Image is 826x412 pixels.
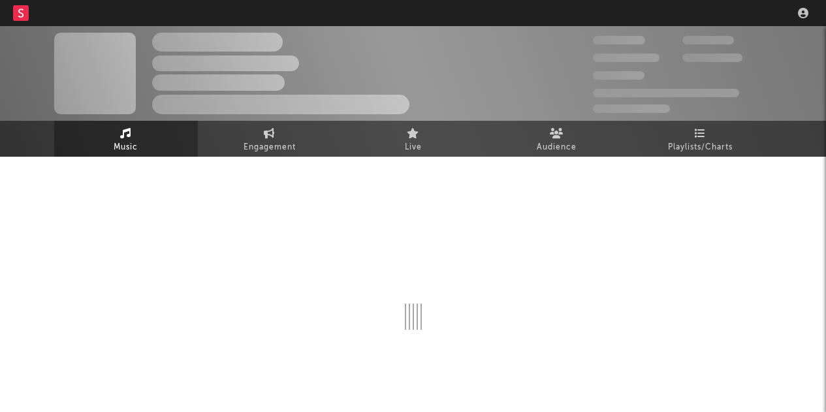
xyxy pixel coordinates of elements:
a: Engagement [198,121,342,157]
span: Jump Score: 85.0 [593,104,670,113]
a: Music [54,121,198,157]
span: Audience [537,140,577,155]
span: 100,000 [682,36,734,44]
span: 50,000,000 Monthly Listeners [593,89,739,97]
a: Playlists/Charts [629,121,772,157]
span: 50,000,000 [593,54,659,62]
span: 1,000,000 [682,54,742,62]
a: Live [342,121,485,157]
a: Audience [485,121,629,157]
span: 300,000 [593,36,645,44]
span: Playlists/Charts [668,140,733,155]
span: 100,000 [593,71,644,80]
span: Live [405,140,422,155]
span: Engagement [244,140,296,155]
span: Music [114,140,138,155]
